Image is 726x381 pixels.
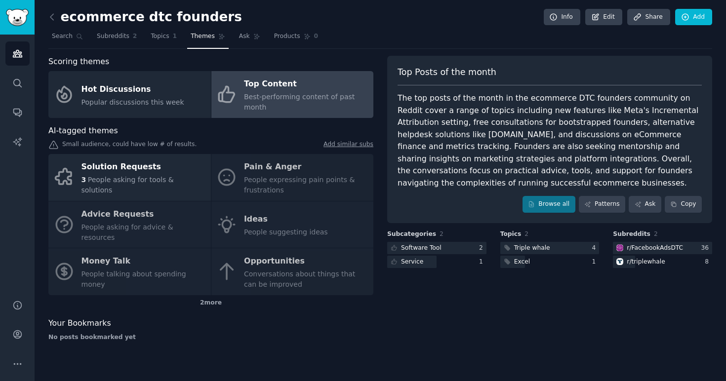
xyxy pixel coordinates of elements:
[701,244,712,253] div: 36
[48,333,373,342] div: No posts bookmarked yet
[675,9,712,26] a: Add
[236,29,264,49] a: Ask
[239,32,250,41] span: Ask
[97,32,129,41] span: Subreddits
[629,196,661,213] a: Ask
[81,98,184,106] span: Popular discussions this week
[81,159,206,175] div: Solution Requests
[244,93,355,111] span: Best-performing content of past month
[271,29,322,49] a: Products0
[387,242,486,254] a: Software Tool2
[81,176,86,184] span: 3
[147,29,180,49] a: Topics1
[6,9,29,26] img: GummySearch logo
[191,32,215,41] span: Themes
[48,29,86,49] a: Search
[514,244,550,253] div: Triple whale
[81,81,184,97] div: Hot Discussions
[52,32,73,41] span: Search
[48,317,111,330] span: Your Bookmarks
[211,71,374,118] a: Top ContentBest-performing content of past month
[613,242,712,254] a: FacebookAdsDTCr/FacebookAdsDTC36
[500,242,600,254] a: Triple whale4
[93,29,140,49] a: Subreddits2
[48,154,211,201] a: Solution Requests3People asking for tools & solutions
[500,256,600,268] a: Excel1
[627,258,665,267] div: r/ triplewhale
[244,76,368,92] div: Top Content
[479,258,486,267] div: 1
[500,230,522,239] span: Topics
[440,230,444,237] span: 2
[401,258,423,267] div: Service
[592,258,600,267] div: 1
[81,176,174,194] span: People asking for tools & solutions
[401,244,442,253] div: Software Tool
[398,92,702,189] div: The top posts of the month in the ecommerce DTC founders community on Reddit cover a range of top...
[274,32,300,41] span: Products
[616,258,623,265] img: triplewhale
[387,230,436,239] span: Subcategories
[151,32,169,41] span: Topics
[133,32,137,41] span: 2
[627,244,683,253] div: r/ FacebookAdsDTC
[479,244,486,253] div: 2
[579,196,625,213] a: Patterns
[48,71,211,118] a: Hot DiscussionsPopular discussions this week
[173,32,177,41] span: 1
[654,230,658,237] span: 2
[627,9,670,26] a: Share
[514,258,530,267] div: Excel
[544,9,580,26] a: Info
[187,29,229,49] a: Themes
[48,9,242,25] h2: ecommerce dtc founders
[524,230,528,237] span: 2
[314,32,319,41] span: 0
[48,295,373,311] div: 2 more
[323,140,373,151] a: Add similar subs
[592,244,600,253] div: 4
[585,9,622,26] a: Edit
[616,244,623,251] img: FacebookAdsDTC
[705,258,712,267] div: 8
[48,56,109,68] span: Scoring themes
[523,196,575,213] a: Browse all
[387,256,486,268] a: Service1
[613,230,650,239] span: Subreddits
[48,140,373,151] div: Small audience, could have low # of results.
[398,66,496,78] span: Top Posts of the month
[613,256,712,268] a: triplewhaler/triplewhale8
[665,196,702,213] button: Copy
[48,125,118,137] span: AI-tagged themes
